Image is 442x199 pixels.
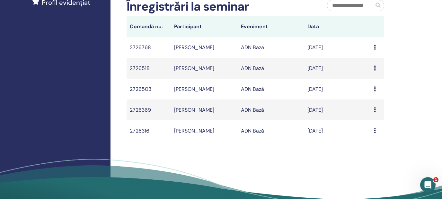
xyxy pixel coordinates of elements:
td: [DATE] [304,58,371,79]
td: 2726316 [127,120,171,141]
td: 2726503 [127,79,171,99]
td: ADN Bază [238,58,304,79]
td: [DATE] [304,79,371,99]
th: Participant [171,16,237,37]
iframe: Intercom live chat [420,177,436,193]
td: ADN Bază [238,79,304,99]
td: [PERSON_NAME] [171,58,237,79]
span: 1 [433,177,438,182]
th: Comandă nu. [127,16,171,37]
td: 2726768 [127,37,171,58]
td: ADN Bază [238,37,304,58]
td: [DATE] [304,99,371,120]
td: ADN Bază [238,99,304,120]
td: [PERSON_NAME] [171,120,237,141]
td: [PERSON_NAME] [171,79,237,99]
td: [PERSON_NAME] [171,37,237,58]
th: Eveniment [238,16,304,37]
td: [DATE] [304,120,371,141]
td: 2726369 [127,99,171,120]
td: [DATE] [304,37,371,58]
th: Data [304,16,371,37]
td: ADN Bază [238,120,304,141]
td: 2726518 [127,58,171,79]
td: [PERSON_NAME] [171,99,237,120]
